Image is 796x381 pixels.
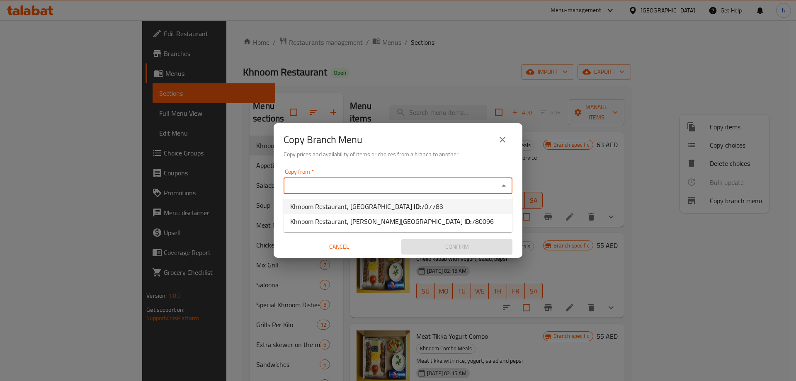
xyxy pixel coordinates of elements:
[284,239,395,255] button: Cancel
[290,216,494,226] span: Khnoom Restaurant, [PERSON_NAME][GEOGRAPHIC_DATA]
[464,215,471,228] b: ID:
[414,200,421,213] b: ID:
[290,201,443,211] span: Khnoom Restaurant, [GEOGRAPHIC_DATA]
[421,200,443,213] span: 707783
[284,133,362,146] h2: Copy Branch Menu
[498,180,510,192] button: Close
[471,215,494,228] span: 780096
[284,150,512,159] h6: Copy prices and availability of items or choices from a branch to another
[287,242,391,252] span: Cancel
[493,130,512,150] button: close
